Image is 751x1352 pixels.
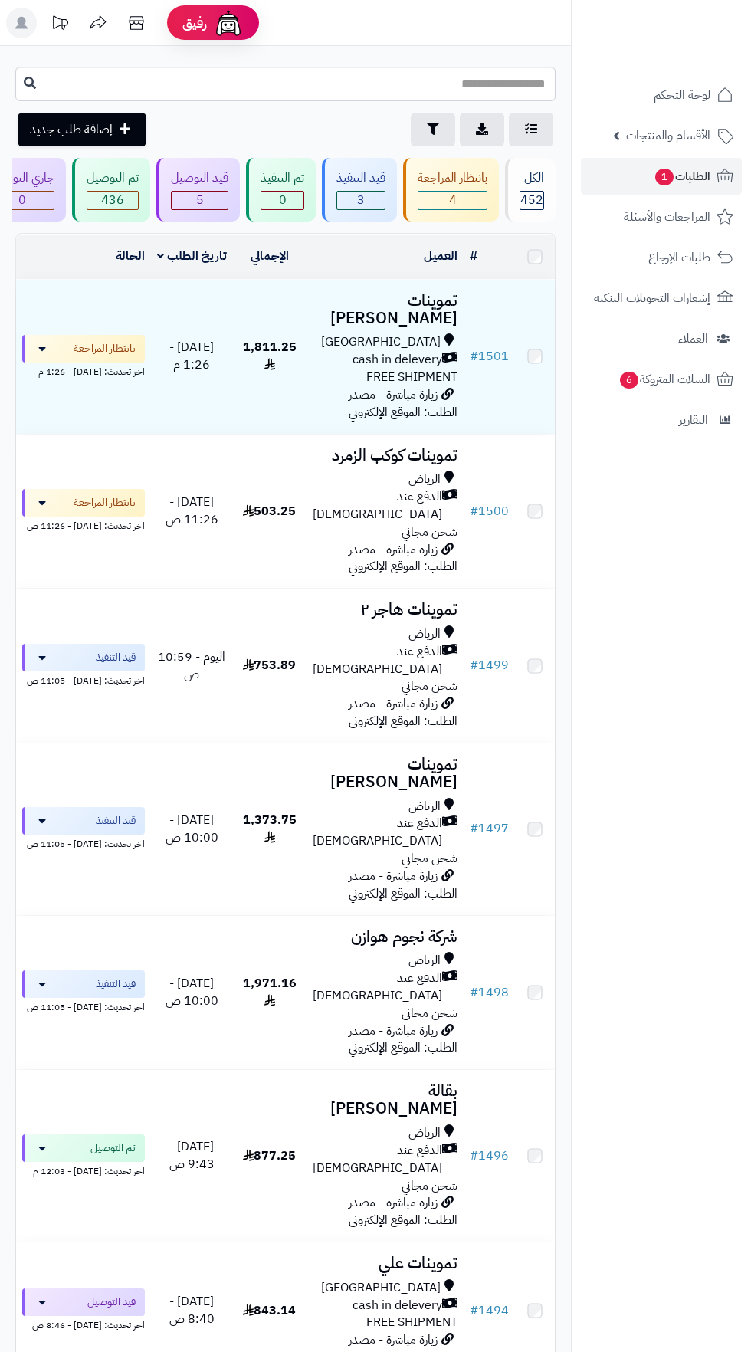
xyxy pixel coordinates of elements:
[313,601,457,619] h3: تموينات هاجر ٢
[22,998,145,1014] div: اخر تحديث: [DATE] - 11:05 ص
[470,656,509,674] a: #1499
[520,192,543,209] span: 452
[243,1147,296,1165] span: 877.25
[313,488,442,523] span: الدفع عند [DEMOGRAPHIC_DATA]
[654,84,710,106] span: لوحة التحكم
[261,192,303,209] span: 0
[581,158,742,195] a: الطلبات1
[313,1255,457,1272] h3: تموينات علي
[408,952,441,970] span: الرياض
[470,1147,478,1165] span: #
[581,320,742,357] a: العملاء
[87,192,138,209] span: 436
[22,671,145,687] div: اخر تحديث: [DATE] - 11:05 ص
[520,169,544,187] div: الكل
[366,1313,457,1331] span: FREE SHIPMENT
[470,347,478,366] span: #
[353,1297,442,1314] span: cash in delevery
[171,169,228,187] div: قيد التوصيل
[158,648,225,684] span: اليوم - 10:59 ص
[313,928,457,946] h3: شركة نجوم هوازن
[418,169,487,187] div: بانتظار المراجعة
[648,247,710,268] span: طلبات الإرجاع
[581,402,742,438] a: التقارير
[243,1301,296,1320] span: 843.14
[313,447,457,464] h3: تموينات كوكب الزمرد
[470,1301,478,1320] span: #
[313,1082,457,1117] h3: بقالة [PERSON_NAME]
[243,656,296,674] span: 753.89
[18,113,146,146] a: إضافة طلب جديد
[581,77,742,113] a: لوحة التحكم
[581,239,742,276] a: طلبات الإرجاع
[366,368,457,386] span: FREE SHIPMENT
[182,14,207,32] span: رفيق
[243,811,297,847] span: 1,373.75
[402,677,457,695] span: شحن مجاني
[169,1137,215,1173] span: [DATE] - 9:43 ص
[337,192,385,209] div: 3
[74,495,136,510] span: بانتظار المراجعة
[349,540,457,576] span: زيارة مباشرة - مصدر الطلب: الموقع الإلكتروني
[22,1162,145,1178] div: اخر تحديث: [DATE] - 12:03 م
[87,1295,136,1310] span: قيد التوصيل
[402,1176,457,1195] span: شحن مجاني
[90,1140,136,1156] span: تم التوصيل
[470,819,509,838] a: #1497
[169,338,214,374] span: [DATE] - 1:26 م
[22,835,145,851] div: اخر تحديث: [DATE] - 11:05 ص
[581,361,742,398] a: السلات المتروكة6
[402,523,457,541] span: شحن مجاني
[172,192,228,209] div: 5
[243,338,297,374] span: 1,811.25
[96,813,136,829] span: قيد التنفيذ
[418,192,487,209] div: 4
[69,158,153,222] a: تم التوصيل 436
[313,756,457,791] h3: تموينات [PERSON_NAME]
[313,1142,442,1177] span: الدفع عند [DEMOGRAPHIC_DATA]
[349,1193,457,1229] span: زيارة مباشرة - مصدر الطلب: الموقع الإلكتروني
[349,867,457,903] span: زيارة مباشرة - مصدر الطلب: الموقع الإلكتروني
[30,120,113,139] span: إضافة طلب جديد
[470,983,478,1002] span: #
[153,158,243,222] a: قيد التوصيل 5
[243,502,296,520] span: 503.25
[470,819,478,838] span: #
[581,280,742,317] a: إشعارات التحويلات البنكية
[678,328,708,349] span: العملاء
[116,247,145,265] a: الحالة
[41,8,79,42] a: تحديثات المنصة
[243,974,297,1010] span: 1,971.16
[470,502,478,520] span: #
[96,650,136,665] span: قيد التنفيذ
[261,169,304,187] div: تم التنفيذ
[470,1301,509,1320] a: #1494
[424,247,457,265] a: العميل
[618,369,710,390] span: السلات المتروكة
[470,983,509,1002] a: #1498
[251,247,289,265] a: الإجمالي
[96,976,136,992] span: قيد التنفيذ
[624,206,710,228] span: المراجعات والأسئلة
[402,849,457,868] span: شحن مجاني
[470,247,477,265] a: #
[213,8,244,38] img: ai-face.png
[594,287,710,309] span: إشعارات التحويلات البنكية
[321,333,441,351] span: [GEOGRAPHIC_DATA]
[313,815,442,850] span: الدفع عند [DEMOGRAPHIC_DATA]
[581,199,742,235] a: المراجعات والأسئلة
[349,1022,457,1058] span: زيارة مباشرة - مصدر الطلب: الموقع الإلكتروني
[654,166,710,187] span: الطلبات
[22,1316,145,1332] div: اخر تحديث: [DATE] - 8:46 ص
[502,158,559,222] a: الكل452
[408,625,441,643] span: الرياض
[166,974,218,1010] span: [DATE] - 10:00 ص
[321,1279,441,1297] span: [GEOGRAPHIC_DATA]
[313,292,457,327] h3: تموينات [PERSON_NAME]
[679,409,708,431] span: التقارير
[336,169,385,187] div: قيد التنفيذ
[402,1004,457,1022] span: شحن مجاني
[620,372,638,389] span: 6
